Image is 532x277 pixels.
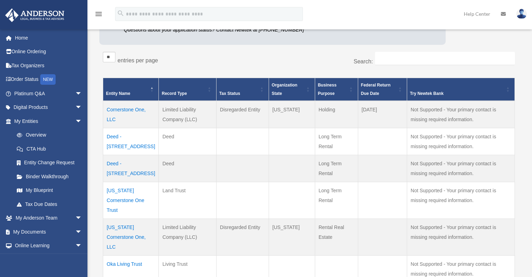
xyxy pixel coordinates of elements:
th: Entity Name: Activate to invert sorting [103,78,159,101]
td: [DATE] [358,101,407,128]
span: arrow_drop_down [75,114,89,129]
a: Digital Productsarrow_drop_down [5,101,93,115]
span: arrow_drop_down [75,252,89,267]
div: Try Newtek Bank [410,89,504,98]
a: Overview [10,128,86,142]
div: NEW [40,74,56,85]
td: [US_STATE] Cornerstone One Trust [103,182,159,219]
a: Binder Walkthrough [10,169,89,183]
i: menu [94,10,103,18]
span: Business Purpose [318,83,336,96]
td: Not Supported - Your primary contact is missing required information. [407,182,515,219]
a: Order StatusNEW [5,72,93,87]
td: Deed [159,128,216,155]
a: My Blueprint [10,183,89,198]
td: Not Supported - Your primary contact is missing required information. [407,101,515,128]
td: Rental Real Estate [315,219,358,255]
td: Disregarded Entity [216,219,269,255]
label: entries per page [118,57,158,63]
td: Long Term Rental [315,182,358,219]
span: arrow_drop_down [75,225,89,239]
th: Tax Status: Activate to sort [216,78,269,101]
span: Record Type [162,91,187,96]
td: Not Supported - Your primary contact is missing required information. [407,219,515,255]
img: User Pic [516,9,527,19]
td: Land Trust [159,182,216,219]
i: search [117,9,125,17]
a: CTA Hub [10,142,89,156]
a: Tax Due Dates [10,197,89,211]
th: Try Newtek Bank : Activate to sort [407,78,515,101]
a: My Anderson Teamarrow_drop_down [5,211,93,225]
a: Online Ordering [5,45,93,59]
span: Organization State [272,83,297,96]
a: Tax Organizers [5,58,93,72]
td: Holding [315,101,358,128]
td: [US_STATE] [269,101,315,128]
span: Entity Name [106,91,130,96]
a: My Documentsarrow_drop_down [5,225,93,239]
th: Record Type: Activate to sort [159,78,216,101]
span: arrow_drop_down [75,101,89,115]
td: Deed - [STREET_ADDRESS] [103,155,159,182]
th: Federal Return Due Date: Activate to sort [358,78,407,101]
td: Not Supported - Your primary contact is missing required information. [407,128,515,155]
span: Federal Return Due Date [361,83,391,96]
span: arrow_drop_down [75,211,89,226]
td: Deed - [STREET_ADDRESS] [103,128,159,155]
td: Limited Liability Company (LLC) [159,101,216,128]
a: Entity Change Request [10,156,89,170]
th: Organization State: Activate to sort [269,78,315,101]
td: Disregarded Entity [216,101,269,128]
td: Deed [159,155,216,182]
td: Long Term Rental [315,155,358,182]
span: arrow_drop_down [75,239,89,253]
p: Questions about your application status? Contact Newtek at [PHONE_NUMBER] [124,26,338,34]
a: menu [94,12,103,18]
td: Not Supported - Your primary contact is missing required information. [407,155,515,182]
td: [US_STATE] [269,219,315,255]
th: Business Purpose: Activate to sort [315,78,358,101]
td: Cornerstone One, LLC [103,101,159,128]
img: Anderson Advisors Platinum Portal [3,8,66,22]
span: arrow_drop_down [75,86,89,101]
td: Limited Liability Company (LLC) [159,219,216,255]
td: Long Term Rental [315,128,358,155]
a: Billingarrow_drop_down [5,252,93,266]
a: Platinum Q&Aarrow_drop_down [5,86,93,101]
td: [US_STATE] Cornerstone One, LLC [103,219,159,255]
a: My Entitiesarrow_drop_down [5,114,89,128]
a: Home [5,31,93,45]
span: Tax Status [219,91,240,96]
label: Search: [354,58,373,64]
a: Online Learningarrow_drop_down [5,239,93,253]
